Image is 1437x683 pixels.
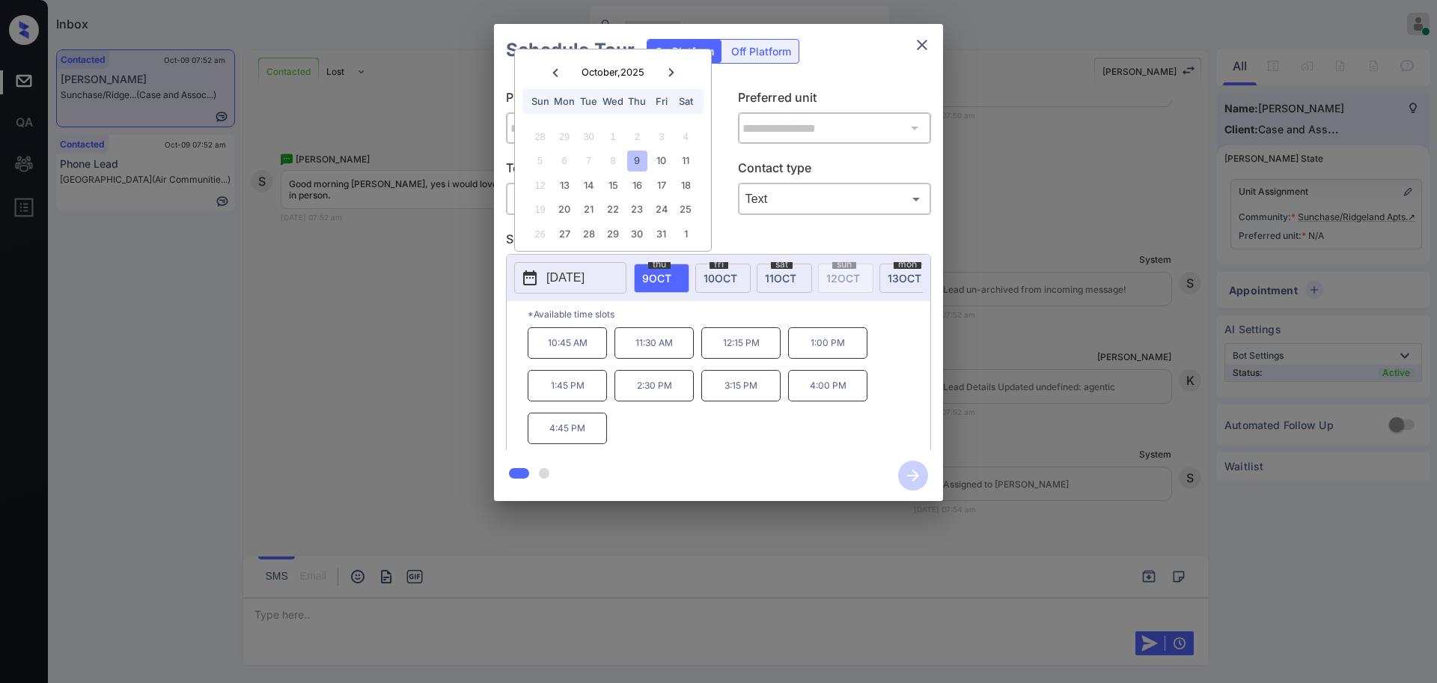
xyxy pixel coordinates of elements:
[742,186,928,211] div: Text
[651,224,671,244] div: Choose Friday, October 31st, 2025
[602,127,623,147] div: Not available Wednesday, October 1st, 2025
[907,30,937,60] button: close
[579,127,599,147] div: Not available Tuesday, September 30th, 2025
[494,24,647,76] h2: Schedule Tour
[676,175,696,195] div: Choose Saturday, October 18th, 2025
[528,370,607,401] p: 1:45 PM
[651,175,671,195] div: Choose Friday, October 17th, 2025
[602,224,623,244] div: Choose Wednesday, October 29th, 2025
[648,260,671,269] span: thu
[651,199,671,219] div: Choose Friday, October 24th, 2025
[676,224,696,244] div: Choose Saturday, November 1st, 2025
[676,91,696,112] div: Sat
[627,175,647,195] div: Choose Thursday, October 16th, 2025
[738,159,932,183] p: Contact type
[528,327,607,359] p: 10:45 AM
[530,175,550,195] div: Not available Sunday, October 12th, 2025
[757,264,812,293] div: date-select
[510,186,696,211] div: In Person
[602,199,623,219] div: Choose Wednesday, October 22nd, 2025
[701,327,781,359] p: 12:15 PM
[554,91,574,112] div: Mon
[554,175,574,195] div: Choose Monday, October 13th, 2025
[506,88,700,112] p: Preferred community
[710,260,728,269] span: fri
[879,264,935,293] div: date-select
[771,260,793,269] span: sat
[579,199,599,219] div: Choose Tuesday, October 21st, 2025
[642,272,671,285] span: 9 OCT
[765,272,796,285] span: 11 OCT
[627,127,647,147] div: Not available Thursday, October 2nd, 2025
[519,124,706,246] div: month 2025-10
[634,264,689,293] div: date-select
[701,370,781,401] p: 3:15 PM
[546,269,585,287] p: [DATE]
[676,127,696,147] div: Not available Saturday, October 4th, 2025
[627,91,647,112] div: Thu
[506,159,700,183] p: Tour type
[627,151,647,171] div: Choose Thursday, October 9th, 2025
[676,199,696,219] div: Choose Saturday, October 25th, 2025
[627,199,647,219] div: Choose Thursday, October 23rd, 2025
[651,91,671,112] div: Fri
[554,224,574,244] div: Choose Monday, October 27th, 2025
[651,127,671,147] div: Not available Friday, October 3rd, 2025
[514,262,626,294] button: [DATE]
[579,91,599,112] div: Tue
[530,127,550,147] div: Not available Sunday, September 28th, 2025
[602,175,623,195] div: Choose Wednesday, October 15th, 2025
[724,40,799,63] div: Off Platform
[554,151,574,171] div: Not available Monday, October 6th, 2025
[579,175,599,195] div: Choose Tuesday, October 14th, 2025
[530,151,550,171] div: Not available Sunday, October 5th, 2025
[651,151,671,171] div: Choose Friday, October 10th, 2025
[528,413,607,444] p: 4:45 PM
[647,40,721,63] div: On Platform
[530,199,550,219] div: Not available Sunday, October 19th, 2025
[788,327,867,359] p: 1:00 PM
[602,91,623,112] div: Wed
[888,272,921,285] span: 13 OCT
[614,327,694,359] p: 11:30 AM
[579,151,599,171] div: Not available Tuesday, October 7th, 2025
[704,272,737,285] span: 10 OCT
[554,127,574,147] div: Not available Monday, September 29th, 2025
[582,67,644,78] div: October , 2025
[627,224,647,244] div: Choose Thursday, October 30th, 2025
[894,260,921,269] span: mon
[530,91,550,112] div: Sun
[676,151,696,171] div: Choose Saturday, October 11th, 2025
[602,151,623,171] div: Not available Wednesday, October 8th, 2025
[506,230,931,254] p: Select slot
[695,264,751,293] div: date-select
[554,199,574,219] div: Choose Monday, October 20th, 2025
[530,224,550,244] div: Not available Sunday, October 26th, 2025
[788,370,867,401] p: 4:00 PM
[528,301,930,327] p: *Available time slots
[738,88,932,112] p: Preferred unit
[579,224,599,244] div: Choose Tuesday, October 28th, 2025
[614,370,694,401] p: 2:30 PM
